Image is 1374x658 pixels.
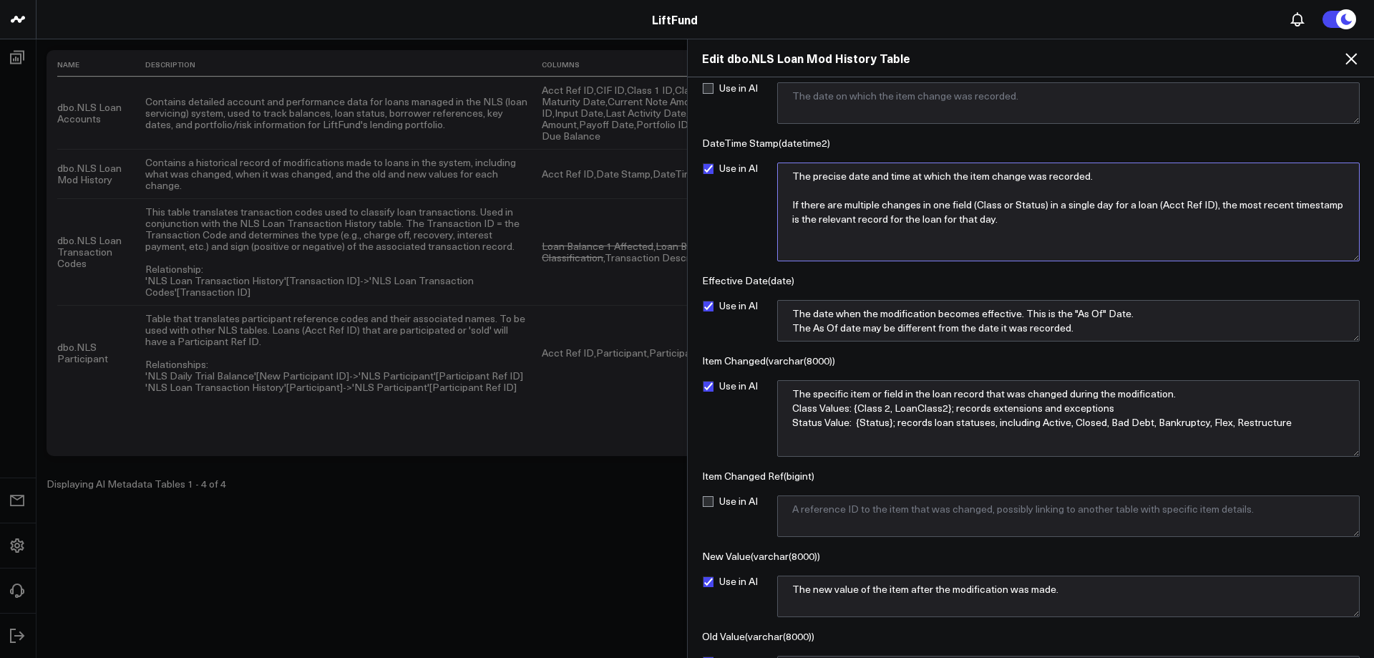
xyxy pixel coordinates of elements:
[702,138,1360,148] div: DateTime Stamp ( datetime2 )
[652,11,698,27] a: LiftFund
[702,471,1360,481] div: Item Changed Ref ( bigint )
[777,82,1360,124] textarea: The date on which the item change was recorded.
[777,163,1360,261] textarea: The precise date and time at which the item change was recorded. If there are multiple changes in...
[702,50,1360,66] h2: Edit dbo.NLS Loan Mod History Table
[777,380,1360,457] textarea: The specific item or field in the loan record that was changed during the modification. Class Val...
[777,495,1360,537] textarea: A reference ID to the item that was changed, possibly linking to another table with specific item...
[702,163,758,174] label: Use in AI
[702,576,758,587] label: Use in AI
[702,276,1360,286] div: Effective Date ( date )
[702,300,758,311] label: Use in AI
[702,380,758,392] label: Use in AI
[702,495,758,507] label: Use in AI
[702,551,1360,561] div: New Value ( varchar(8000) )
[777,300,1360,342] textarea: The date when the modification becomes effective. This is the "As Of" Date. The As Of date may be...
[702,82,758,94] label: Use in AI
[702,632,1360,642] div: Old Value ( varchar(8000) )
[702,356,1360,366] div: Item Changed ( varchar(8000) )
[777,576,1360,617] textarea: The new value of the item after the modification was made.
